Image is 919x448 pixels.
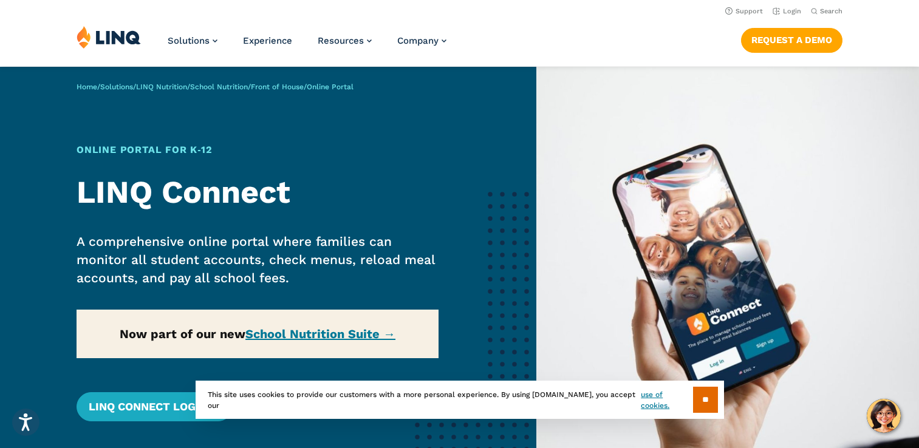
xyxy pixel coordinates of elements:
[77,83,97,91] a: Home
[243,35,292,46] a: Experience
[318,35,372,46] a: Resources
[867,399,901,433] button: Hello, have a question? Let’s chat.
[77,143,439,157] h1: Online Portal for K‑12
[100,83,133,91] a: Solutions
[725,7,763,15] a: Support
[120,327,395,341] strong: Now part of our new
[136,83,187,91] a: LINQ Nutrition
[168,35,210,46] span: Solutions
[190,83,248,91] a: School Nutrition
[168,35,217,46] a: Solutions
[168,25,446,66] nav: Primary Navigation
[196,381,724,419] div: This site uses cookies to provide our customers with a more personal experience. By using [DOMAIN...
[77,25,141,49] img: LINQ | K‑12 Software
[773,7,801,15] a: Login
[318,35,364,46] span: Resources
[397,35,439,46] span: Company
[77,392,233,421] a: LINQ Connect Login
[811,7,842,16] button: Open Search Bar
[741,28,842,52] a: Request a Demo
[77,174,290,211] strong: LINQ Connect
[251,83,304,91] a: Front of House
[77,83,354,91] span: / / / / /
[820,7,842,15] span: Search
[641,389,692,411] a: use of cookies.
[77,232,439,287] p: A comprehensive online portal where families can monitor all student accounts, check menus, reloa...
[397,35,446,46] a: Company
[307,83,354,91] span: Online Portal
[741,25,842,52] nav: Button Navigation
